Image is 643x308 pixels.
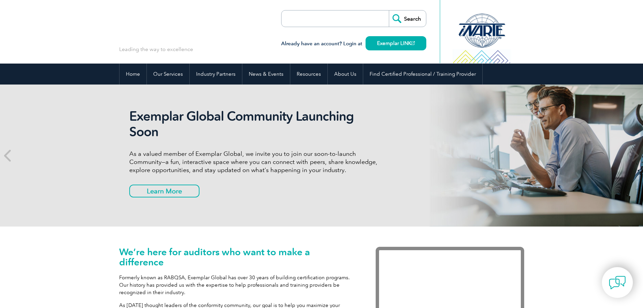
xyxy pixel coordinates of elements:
[119,64,146,85] a: Home
[129,109,382,140] h2: Exemplar Global Community Launching Soon
[290,64,327,85] a: Resources
[242,64,290,85] a: News & Events
[411,41,415,45] img: open_square.png
[190,64,242,85] a: Industry Partners
[366,36,426,50] a: Exemplar LINK
[119,46,193,53] p: Leading the way to excellence
[147,64,189,85] a: Our Services
[119,247,355,267] h1: We’re here for auditors who want to make a difference
[328,64,363,85] a: About Us
[363,64,482,85] a: Find Certified Professional / Training Provider
[389,10,426,27] input: Search
[119,274,355,296] p: Formerly known as RABQSA, Exemplar Global has over 30 years of building certification programs. O...
[129,185,199,197] a: Learn More
[609,274,626,291] img: contact-chat.png
[129,150,382,174] p: As a valued member of Exemplar Global, we invite you to join our soon-to-launch Community—a fun, ...
[281,40,426,48] h3: Already have an account? Login at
